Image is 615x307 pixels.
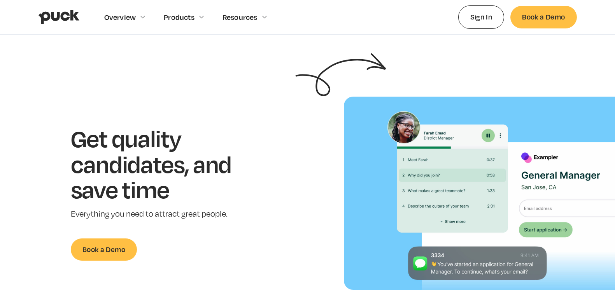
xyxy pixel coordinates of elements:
[71,125,256,202] h1: Get quality candidates, and save time
[71,238,137,261] a: Book a Demo
[223,13,258,21] div: Resources
[104,13,136,21] div: Overview
[458,5,505,28] a: Sign In
[164,13,194,21] div: Products
[510,6,576,28] a: Book a Demo
[71,208,256,220] p: Everything you need to attract great people.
